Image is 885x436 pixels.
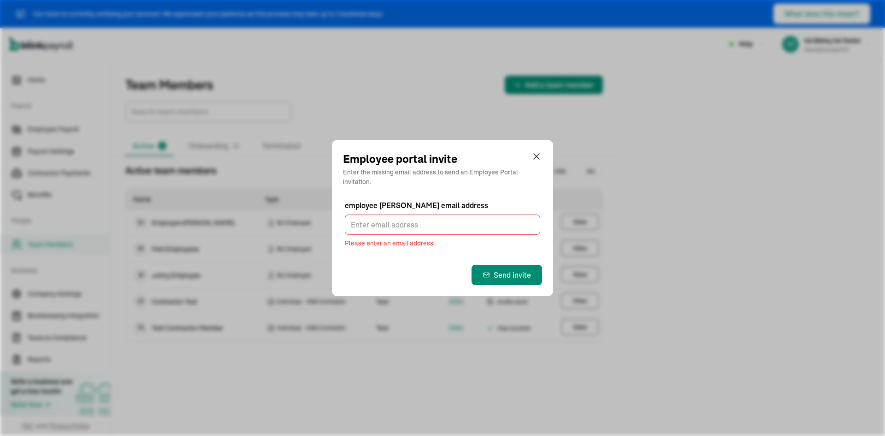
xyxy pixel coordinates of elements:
[345,200,540,211] label: employee [PERSON_NAME] email address
[345,239,540,248] span: Please enter an email address
[483,269,531,281] div: Send invite
[343,167,542,187] p: Enter the missing email address to send an Employee Portal invitation.
[343,151,457,167] span: Employee portal invite
[472,265,542,285] button: Send invite
[345,215,540,235] input: employee jackson's email address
